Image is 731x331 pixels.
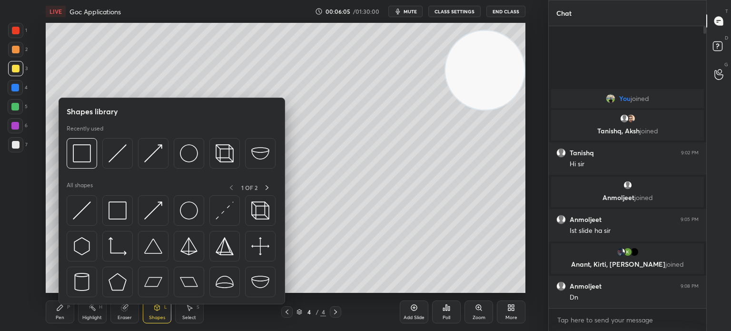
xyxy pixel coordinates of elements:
img: svg+xml;charset=utf-8,%3Csvg%20xmlns%3D%22http%3A%2F%2Fwww.w3.org%2F2000%2Fsvg%22%20width%3D%2230... [216,201,234,220]
div: 9:08 PM [681,283,699,289]
h6: Anmoljeet [570,215,602,224]
img: svg+xml;charset=utf-8,%3Csvg%20xmlns%3D%22http%3A%2F%2Fwww.w3.org%2F2000%2Fsvg%22%20width%3D%2233... [109,237,127,255]
button: CLASS SETTINGS [428,6,481,17]
div: P [67,305,70,310]
div: Dn [570,293,699,302]
img: svg+xml;charset=utf-8,%3Csvg%20xmlns%3D%22http%3A%2F%2Fwww.w3.org%2F2000%2Fsvg%22%20width%3D%2238... [251,144,269,162]
div: Poll [443,315,450,320]
span: joined [665,260,684,269]
img: svg+xml;charset=utf-8,%3Csvg%20xmlns%3D%22http%3A%2F%2Fwww.w3.org%2F2000%2Fsvg%22%20width%3D%2234... [109,273,127,291]
p: G [724,61,728,68]
div: 4 [304,309,314,315]
div: 3 [8,61,28,76]
img: default.png [556,215,566,224]
img: svg+xml;charset=utf-8,%3Csvg%20xmlns%3D%22http%3A%2F%2Fwww.w3.org%2F2000%2Fsvg%22%20width%3D%2230... [73,237,91,255]
div: More [505,315,517,320]
img: svg+xml;charset=utf-8,%3Csvg%20xmlns%3D%22http%3A%2F%2Fwww.w3.org%2F2000%2Fsvg%22%20width%3D%2240... [251,237,269,255]
span: joined [631,95,649,102]
div: Zoom [473,315,485,320]
span: joined [634,193,653,202]
span: joined [640,126,658,135]
img: svg+xml;charset=utf-8,%3Csvg%20xmlns%3D%22http%3A%2F%2Fwww.w3.org%2F2000%2Fsvg%22%20width%3D%2234... [73,144,91,162]
img: svg+xml;charset=utf-8,%3Csvg%20xmlns%3D%22http%3A%2F%2Fwww.w3.org%2F2000%2Fsvg%22%20width%3D%2234... [180,237,198,255]
div: Eraser [118,315,132,320]
div: Hi sir [570,160,699,169]
img: default.png [620,114,629,123]
img: 3 [623,247,632,257]
img: svg+xml;charset=utf-8,%3Csvg%20xmlns%3D%22http%3A%2F%2Fwww.w3.org%2F2000%2Fsvg%22%20width%3D%2230... [109,144,127,162]
div: 9:05 PM [681,217,699,222]
img: 2782fdca8abe4be7a832ca4e3fcd32a4.jpg [606,94,615,103]
p: Anmoljeet [557,194,698,201]
p: Tanishq, Aksh [557,127,698,135]
img: 3 [626,114,636,123]
button: End Class [486,6,525,17]
div: / [316,309,318,315]
img: svg+xml;charset=utf-8,%3Csvg%20xmlns%3D%22http%3A%2F%2Fwww.w3.org%2F2000%2Fsvg%22%20width%3D%2234... [216,237,234,255]
img: svg+xml;charset=utf-8,%3Csvg%20xmlns%3D%22http%3A%2F%2Fwww.w3.org%2F2000%2Fsvg%22%20width%3D%2230... [144,201,162,220]
p: D [725,34,728,41]
div: LIVE [46,6,66,17]
img: default.png [556,281,566,291]
div: 1 [8,23,27,38]
div: Add Slide [404,315,425,320]
div: 4 [320,308,326,316]
div: grid [549,87,706,308]
div: 5 [8,99,28,114]
img: aa419200d6aa4929b282e401b06677f4.jpg [616,247,626,257]
h6: Anmoljeet [570,282,602,291]
p: T [725,8,728,15]
div: Pen [56,315,64,320]
img: svg+xml;charset=utf-8,%3Csvg%20xmlns%3D%22http%3A%2F%2Fwww.w3.org%2F2000%2Fsvg%22%20width%3D%2244... [144,273,162,291]
div: 9:02 PM [681,150,699,156]
img: svg+xml;charset=utf-8,%3Csvg%20xmlns%3D%22http%3A%2F%2Fwww.w3.org%2F2000%2Fsvg%22%20width%3D%2236... [180,201,198,220]
p: Recently used [67,125,103,132]
div: Highlight [82,315,102,320]
p: Anant, Kirti, [PERSON_NAME] [557,261,698,268]
img: default.png [623,181,632,190]
img: default.png [556,148,566,158]
img: svg+xml;charset=utf-8,%3Csvg%20xmlns%3D%22http%3A%2F%2Fwww.w3.org%2F2000%2Fsvg%22%20width%3D%2230... [73,201,91,220]
h6: Tanishq [570,149,594,157]
img: svg+xml;charset=utf-8,%3Csvg%20xmlns%3D%22http%3A%2F%2Fwww.w3.org%2F2000%2Fsvg%22%20width%3D%2228... [73,273,91,291]
img: svg+xml;charset=utf-8,%3Csvg%20xmlns%3D%22http%3A%2F%2Fwww.w3.org%2F2000%2Fsvg%22%20width%3D%2235... [216,144,234,162]
div: Ist slide ha sir [570,226,699,236]
div: Shapes [149,315,165,320]
div: 2 [8,42,28,57]
img: svg+xml;charset=utf-8,%3Csvg%20xmlns%3D%22http%3A%2F%2Fwww.w3.org%2F2000%2Fsvg%22%20width%3D%2234... [109,201,127,220]
img: svg+xml;charset=utf-8,%3Csvg%20xmlns%3D%22http%3A%2F%2Fwww.w3.org%2F2000%2Fsvg%22%20width%3D%2238... [144,237,162,255]
p: All shapes [67,181,93,193]
div: S [197,305,199,310]
div: 4 [8,80,28,95]
img: svg+xml;charset=utf-8,%3Csvg%20xmlns%3D%22http%3A%2F%2Fwww.w3.org%2F2000%2Fsvg%22%20width%3D%2238... [216,273,234,291]
img: svg+xml;charset=utf-8,%3Csvg%20xmlns%3D%22http%3A%2F%2Fwww.w3.org%2F2000%2Fsvg%22%20width%3D%2230... [144,144,162,162]
img: svg+xml;charset=utf-8,%3Csvg%20xmlns%3D%22http%3A%2F%2Fwww.w3.org%2F2000%2Fsvg%22%20width%3D%2244... [180,273,198,291]
div: L [164,305,167,310]
h4: Goc Applications [69,7,121,16]
p: 1 OF 2 [241,184,257,191]
img: svg+xml;charset=utf-8,%3Csvg%20xmlns%3D%22http%3A%2F%2Fwww.w3.org%2F2000%2Fsvg%22%20width%3D%2235... [251,201,269,220]
img: svg+xml;charset=utf-8,%3Csvg%20xmlns%3D%22http%3A%2F%2Fwww.w3.org%2F2000%2Fsvg%22%20width%3D%2238... [251,273,269,291]
img: 3 [630,247,639,257]
img: svg+xml;charset=utf-8,%3Csvg%20xmlns%3D%22http%3A%2F%2Fwww.w3.org%2F2000%2Fsvg%22%20width%3D%2236... [180,144,198,162]
h5: Shapes library [67,106,118,117]
div: 7 [8,137,28,152]
button: mute [388,6,423,17]
div: H [99,305,102,310]
p: Chat [549,0,579,26]
div: Select [182,315,196,320]
span: You [619,95,631,102]
span: mute [404,8,417,15]
div: 6 [8,118,28,133]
